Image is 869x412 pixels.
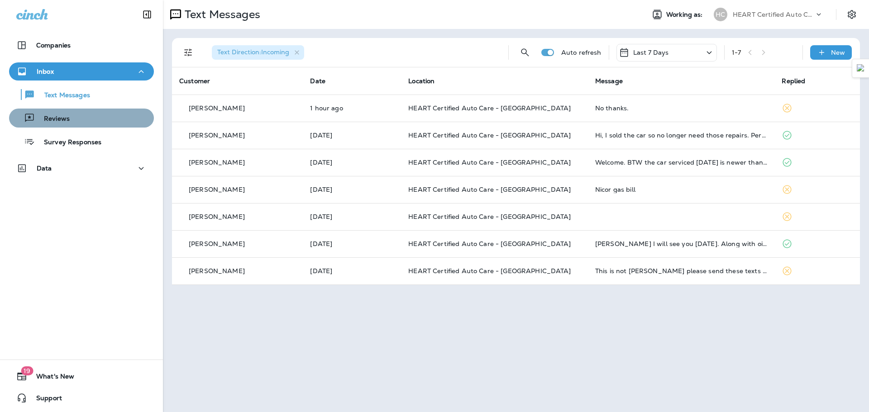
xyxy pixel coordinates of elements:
[666,11,705,19] span: Working as:
[35,138,101,147] p: Survey Responses
[782,77,805,85] span: Replied
[21,366,33,375] span: 19
[310,267,394,275] p: Aug 11, 2025 09:23 AM
[408,131,571,139] span: HEART Certified Auto Care - [GEOGRAPHIC_DATA]
[212,45,304,60] div: Text Direction:Incoming
[310,240,394,247] p: Aug 11, 2025 08:10 PM
[9,36,154,54] button: Companies
[179,77,210,85] span: Customer
[189,213,245,220] p: [PERSON_NAME]
[189,186,245,193] p: [PERSON_NAME]
[595,267,768,275] div: This is not Basil please send these texts to his phone
[134,5,160,24] button: Collapse Sidebar
[189,132,245,139] p: [PERSON_NAME]
[37,68,54,75] p: Inbox
[310,132,394,139] p: Aug 13, 2025 09:35 PM
[595,159,768,166] div: Welcome. BTW the car serviced today is newer than in your system. 22 Volvo XC60 B.
[35,115,70,123] p: Reviews
[27,394,62,405] span: Support
[408,185,571,194] span: HEART Certified Auto Care - [GEOGRAPHIC_DATA]
[181,8,260,21] p: Text Messages
[408,267,571,275] span: HEART Certified Auto Care - [GEOGRAPHIC_DATA]
[37,165,52,172] p: Data
[310,77,325,85] span: Date
[189,104,245,112] p: [PERSON_NAME]
[189,159,245,166] p: [PERSON_NAME]
[310,186,394,193] p: Aug 12, 2025 12:47 PM
[189,267,245,275] p: [PERSON_NAME]
[516,43,534,62] button: Search Messages
[36,42,71,49] p: Companies
[408,240,571,248] span: HEART Certified Auto Care - [GEOGRAPHIC_DATA]
[857,64,865,72] img: Detect Auto
[408,77,434,85] span: Location
[9,389,154,407] button: Support
[310,159,394,166] p: Aug 13, 2025 12:37 PM
[595,186,768,193] div: Nicor gas bill
[831,49,845,56] p: New
[595,104,768,112] div: No thanks.
[633,49,669,56] p: Last 7 Days
[179,43,197,62] button: Filters
[9,132,154,151] button: Survey Responses
[732,49,741,56] div: 1 - 7
[408,104,571,112] span: HEART Certified Auto Care - [GEOGRAPHIC_DATA]
[9,85,154,104] button: Text Messages
[9,62,154,81] button: Inbox
[310,213,394,220] p: Aug 12, 2025 09:03 AM
[310,104,394,112] p: Aug 18, 2025 09:05 AM
[9,367,154,385] button: 19What's New
[595,132,768,139] div: Hi, I sold the car so no longer need those repairs. Perhaps the next owner will do this...
[9,109,154,128] button: Reviews
[9,159,154,177] button: Data
[595,240,768,247] div: Keisha I will see you tomorrow. Along with oil change and rotating tires, I need new rear window ...
[595,77,623,85] span: Message
[561,49,602,56] p: Auto refresh
[189,240,245,247] p: [PERSON_NAME]
[35,91,90,100] p: Text Messages
[408,158,571,166] span: HEART Certified Auto Care - [GEOGRAPHIC_DATA]
[714,8,727,21] div: HC
[27,373,74,384] span: What's New
[733,11,814,18] p: HEART Certified Auto Care
[844,6,860,23] button: Settings
[408,213,571,221] span: HEART Certified Auto Care - [GEOGRAPHIC_DATA]
[217,48,289,56] span: Text Direction : Incoming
